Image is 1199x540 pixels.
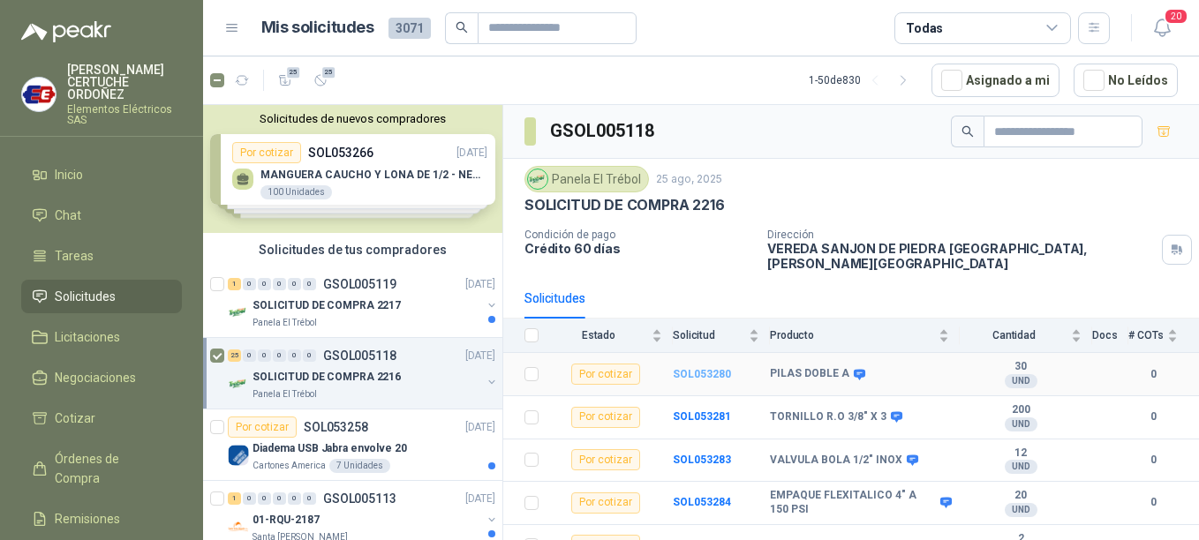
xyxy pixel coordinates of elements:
[960,360,1082,374] b: 30
[55,449,165,488] span: Órdenes de Compra
[323,278,396,290] p: GSOL005119
[228,345,499,401] a: 25 0 0 0 0 0 GSOL005118[DATE] Company LogoSOLICITUD DE COMPRA 2216Panela El Trébol
[203,409,502,481] a: Por cotizarSOL053258[DATE] Company LogoDiadema USB Jabra envolve 20Cartones America7 Unidades
[388,18,431,39] span: 3071
[21,239,182,273] a: Tareas
[228,416,297,438] div: Por cotizar
[1005,503,1037,517] div: UND
[673,329,745,341] span: Solicitud
[253,387,317,401] p: Panela El Trébol
[271,66,299,94] button: 25
[524,229,753,241] p: Condición de pago
[465,276,495,293] p: [DATE]
[960,329,1067,341] span: Cantidad
[228,516,249,537] img: Company Logo
[228,349,241,362] div: 25
[329,459,390,473] div: 7 Unidades
[253,459,326,473] p: Cartones America
[55,246,94,266] span: Tareas
[770,367,849,381] b: PILAS DOBLE A
[770,489,936,516] b: EMPAQUE FLEXITALICO 4" A 150 PSI
[770,329,935,341] span: Producto
[258,492,271,505] div: 0
[253,440,407,457] p: Diadema USB Jabra envolve 20
[253,316,317,330] p: Panela El Trébol
[1005,374,1037,388] div: UND
[21,199,182,232] a: Chat
[303,278,316,290] div: 0
[456,21,468,34] span: search
[1128,366,1178,383] b: 0
[21,361,182,394] a: Negociaciones
[323,492,396,505] p: GSOL005113
[303,492,316,505] div: 0
[320,65,337,79] span: 25
[1005,417,1037,431] div: UND
[303,349,316,362] div: 0
[528,169,547,189] img: Company Logo
[571,364,640,385] div: Por cotizar
[1128,452,1178,469] b: 0
[673,319,770,353] th: Solicitud
[550,117,657,145] h3: GSOL005118
[673,496,731,508] b: SOL053284
[960,319,1092,353] th: Cantidad
[67,64,182,101] p: [PERSON_NAME] CERTUCHE ORDOÑEZ
[1128,409,1178,425] b: 0
[571,407,640,428] div: Por cotizar
[906,19,943,38] div: Todas
[253,297,401,314] p: SOLICITUD DE COMPRA 2217
[1128,329,1164,341] span: # COTs
[673,410,731,423] a: SOL053281
[55,206,81,225] span: Chat
[22,78,56,111] img: Company Logo
[203,233,502,266] div: Solicitudes de tus compradores
[228,302,249,323] img: Company Logo
[55,509,120,529] span: Remisiones
[253,512,320,529] p: 01-RQU-2187
[21,21,111,42] img: Logo peakr
[55,368,136,387] span: Negociaciones
[960,489,1082,503] b: 20
[210,112,495,125] button: Solicitudes de nuevos compradores
[770,454,902,468] b: VALVULA BOLA 1/2" INOX
[1128,319,1199,353] th: # COTs
[21,158,182,191] a: Inicio
[571,449,640,470] div: Por cotizar
[465,348,495,364] p: [DATE]
[258,349,271,362] div: 0
[304,421,368,433] p: SOL053258
[21,442,182,495] a: Órdenes de Compra
[55,165,83,184] span: Inicio
[524,289,585,308] div: Solicitudes
[273,278,286,290] div: 0
[288,492,301,505] div: 0
[306,66,335,94] button: 25
[228,278,241,290] div: 1
[203,105,502,233] div: Solicitudes de nuevos compradoresPor cotizarSOL053266[DATE] MANGUERA CAUCHO Y LONA DE 1/2 - NEGRA...
[1146,12,1178,44] button: 20
[258,278,271,290] div: 0
[323,349,396,362] p: GSOL005118
[465,419,495,436] p: [DATE]
[960,446,1082,461] b: 12
[21,280,182,313] a: Solicitudes
[288,278,301,290] div: 0
[273,349,286,362] div: 0
[767,229,1155,241] p: Dirección
[253,369,401,386] p: SOLICITUD DE COMPRA 2216
[288,349,301,362] div: 0
[673,368,731,380] a: SOL053280
[21,320,182,354] a: Licitaciones
[243,349,256,362] div: 0
[1128,494,1178,511] b: 0
[243,492,256,505] div: 0
[1005,460,1037,474] div: UND
[261,15,374,41] h1: Mis solicitudes
[673,454,731,466] a: SOL053283
[285,65,302,79] span: 25
[1092,319,1128,353] th: Docs
[228,274,499,330] a: 1 0 0 0 0 0 GSOL005119[DATE] Company LogoSOLICITUD DE COMPRA 2217Panela El Trébol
